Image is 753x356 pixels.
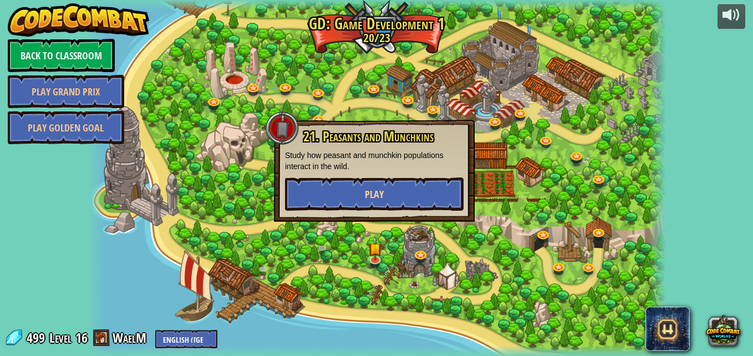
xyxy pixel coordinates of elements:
span: 21. Peasants and Munchkins [303,127,434,146]
p: Study how peasant and munchkin populations interact in the wild. [285,150,464,172]
span: Level [49,329,72,347]
span: 16 [75,329,88,347]
button: Adjust volume [718,3,745,29]
a: Play Golden Goal [8,111,124,144]
a: Play Grand Prix [8,75,124,108]
a: WaelM [113,329,150,347]
a: Back to Classroom [8,39,115,72]
img: CodeCombat - Learn how to code by playing a game [8,3,150,37]
span: Play [365,187,384,201]
button: Play [285,177,464,211]
span: 499 [27,329,48,347]
img: level-banner-started.png [368,237,382,261]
